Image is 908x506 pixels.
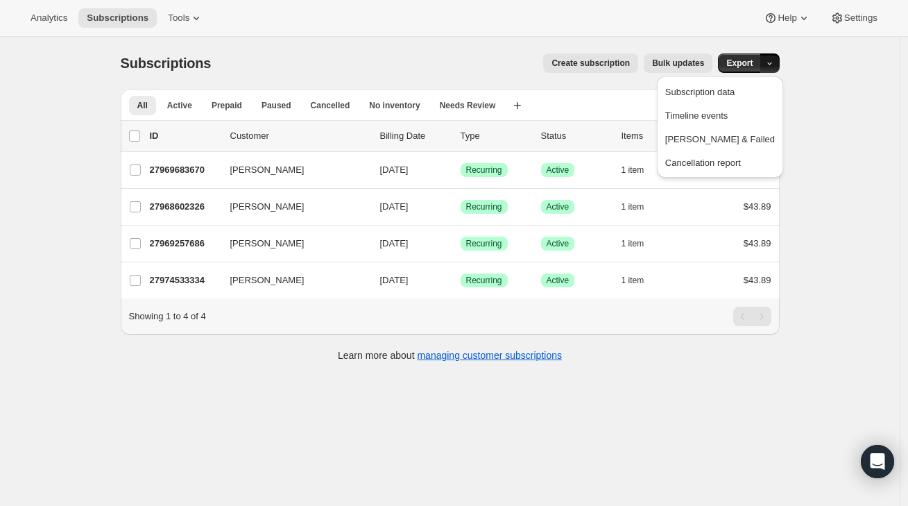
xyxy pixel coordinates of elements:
[547,165,569,176] span: Active
[665,134,775,144] span: [PERSON_NAME] & Failed
[622,238,644,249] span: 1 item
[665,158,741,168] span: Cancellation report
[744,275,771,285] span: $43.89
[31,12,67,24] span: Analytics
[380,238,409,248] span: [DATE]
[150,273,219,287] p: 27974533334
[622,165,644,176] span: 1 item
[461,129,530,143] div: Type
[137,100,148,111] span: All
[778,12,796,24] span: Help
[222,196,361,218] button: [PERSON_NAME]
[222,159,361,181] button: [PERSON_NAME]
[262,100,291,111] span: Paused
[230,163,305,177] span: [PERSON_NAME]
[861,445,894,478] div: Open Intercom Messenger
[230,129,369,143] p: Customer
[466,238,502,249] span: Recurring
[150,200,219,214] p: 27968602326
[222,233,361,255] button: [PERSON_NAME]
[150,271,771,290] div: 27974533334[PERSON_NAME][DATE]SuccessRecurringSuccessActive1 item$43.89
[547,201,569,212] span: Active
[466,165,502,176] span: Recurring
[551,58,630,69] span: Create subscription
[622,129,691,143] div: Items
[338,348,562,362] p: Learn more about
[665,110,728,121] span: Timeline events
[212,100,242,111] span: Prepaid
[150,160,771,180] div: 27969683670[PERSON_NAME][DATE]SuccessRecurringSuccessActive1 item$54.89
[78,8,157,28] button: Subscriptions
[150,129,219,143] p: ID
[230,273,305,287] span: [PERSON_NAME]
[718,53,761,73] button: Export
[121,56,212,71] span: Subscriptions
[150,163,219,177] p: 27969683670
[222,269,361,292] button: [PERSON_NAME]
[622,160,660,180] button: 1 item
[541,129,610,143] p: Status
[230,200,305,214] span: [PERSON_NAME]
[622,275,644,286] span: 1 item
[543,53,638,73] button: Create subscription
[87,12,148,24] span: Subscriptions
[726,58,753,69] span: Export
[150,237,219,251] p: 27969257686
[844,12,877,24] span: Settings
[466,201,502,212] span: Recurring
[744,201,771,212] span: $43.89
[506,96,529,115] button: Create new view
[652,58,704,69] span: Bulk updates
[733,307,771,326] nav: Pagination
[230,237,305,251] span: [PERSON_NAME]
[311,100,350,111] span: Cancelled
[380,165,409,175] span: [DATE]
[129,310,206,323] p: Showing 1 to 4 of 4
[150,129,771,143] div: IDCustomerBilling DateTypeStatusItemsTotal
[665,87,735,97] span: Subscription data
[622,197,660,217] button: 1 item
[822,8,886,28] button: Settings
[168,12,189,24] span: Tools
[622,271,660,290] button: 1 item
[150,234,771,253] div: 27969257686[PERSON_NAME][DATE]SuccessRecurringSuccessActive1 item$43.89
[466,275,502,286] span: Recurring
[160,8,212,28] button: Tools
[417,350,562,361] a: managing customer subscriptions
[167,100,192,111] span: Active
[755,8,819,28] button: Help
[440,100,496,111] span: Needs Review
[622,234,660,253] button: 1 item
[622,201,644,212] span: 1 item
[380,275,409,285] span: [DATE]
[380,129,449,143] p: Billing Date
[644,53,712,73] button: Bulk updates
[369,100,420,111] span: No inventory
[150,197,771,217] div: 27968602326[PERSON_NAME][DATE]SuccessRecurringSuccessActive1 item$43.89
[380,201,409,212] span: [DATE]
[744,238,771,248] span: $43.89
[22,8,76,28] button: Analytics
[547,275,569,286] span: Active
[547,238,569,249] span: Active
